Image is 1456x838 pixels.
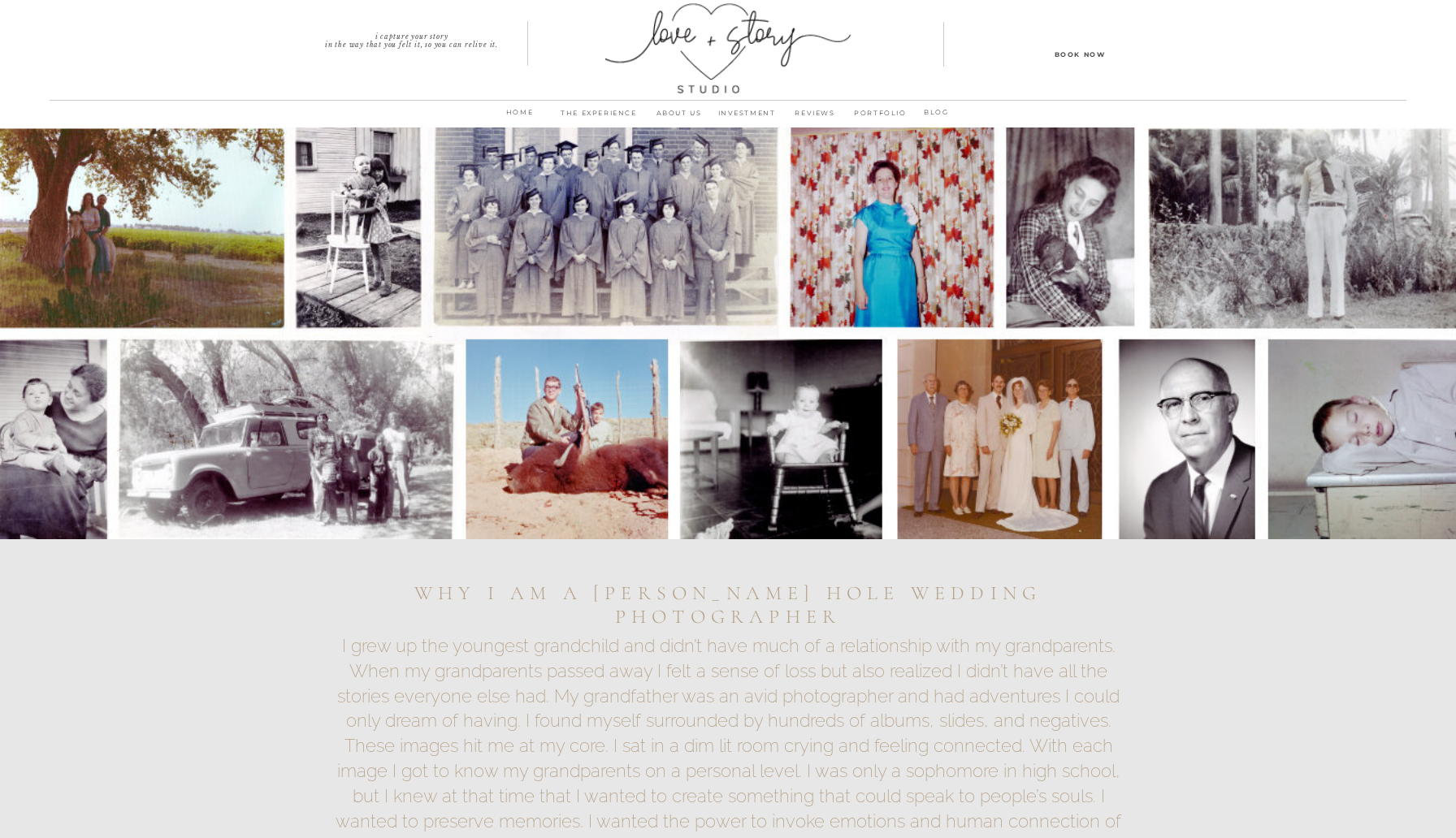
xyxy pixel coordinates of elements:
a: ABOUT us [645,106,713,129]
a: home [498,106,541,128]
h1: Why I am a [PERSON_NAME] Hole Wedding Photographer [338,582,1118,623]
a: Book Now [1007,48,1153,59]
a: REVIEWS [781,106,849,129]
p: I capture your story in the way that you felt it, so you can relive it. [295,32,528,44]
p: I grew up the youngest grandchild and didn’t have much of a relationship with my grandparents. Wh... [334,633,1123,656]
a: THE EXPERIENCE [552,106,645,129]
a: INVESTMENT [713,106,781,129]
a: PORTFOLIO [849,106,912,129]
a: BLOG [915,106,958,121]
a: I capture your storyin the way that you felt it, so you can relive it. [295,32,528,44]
